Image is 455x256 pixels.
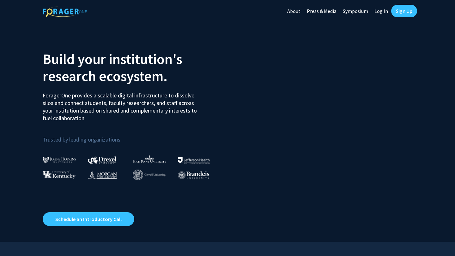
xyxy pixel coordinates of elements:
img: University of Kentucky [43,171,76,179]
img: ForagerOne Logo [43,6,87,17]
img: Thomas Jefferson University [178,157,209,163]
img: Morgan State University [88,171,117,179]
img: Cornell University [133,170,166,180]
p: ForagerOne provides a scalable digital infrastructure to dissolve silos and connect students, fac... [43,87,201,122]
a: Opens in a new tab [43,212,134,226]
img: Drexel University [88,156,116,164]
img: High Point University [133,155,166,163]
p: Trusted by leading organizations [43,127,223,144]
img: Johns Hopkins University [43,157,76,163]
img: Brandeis University [178,171,209,179]
h2: Build your institution's research ecosystem. [43,50,223,84]
a: Sign Up [391,5,417,17]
